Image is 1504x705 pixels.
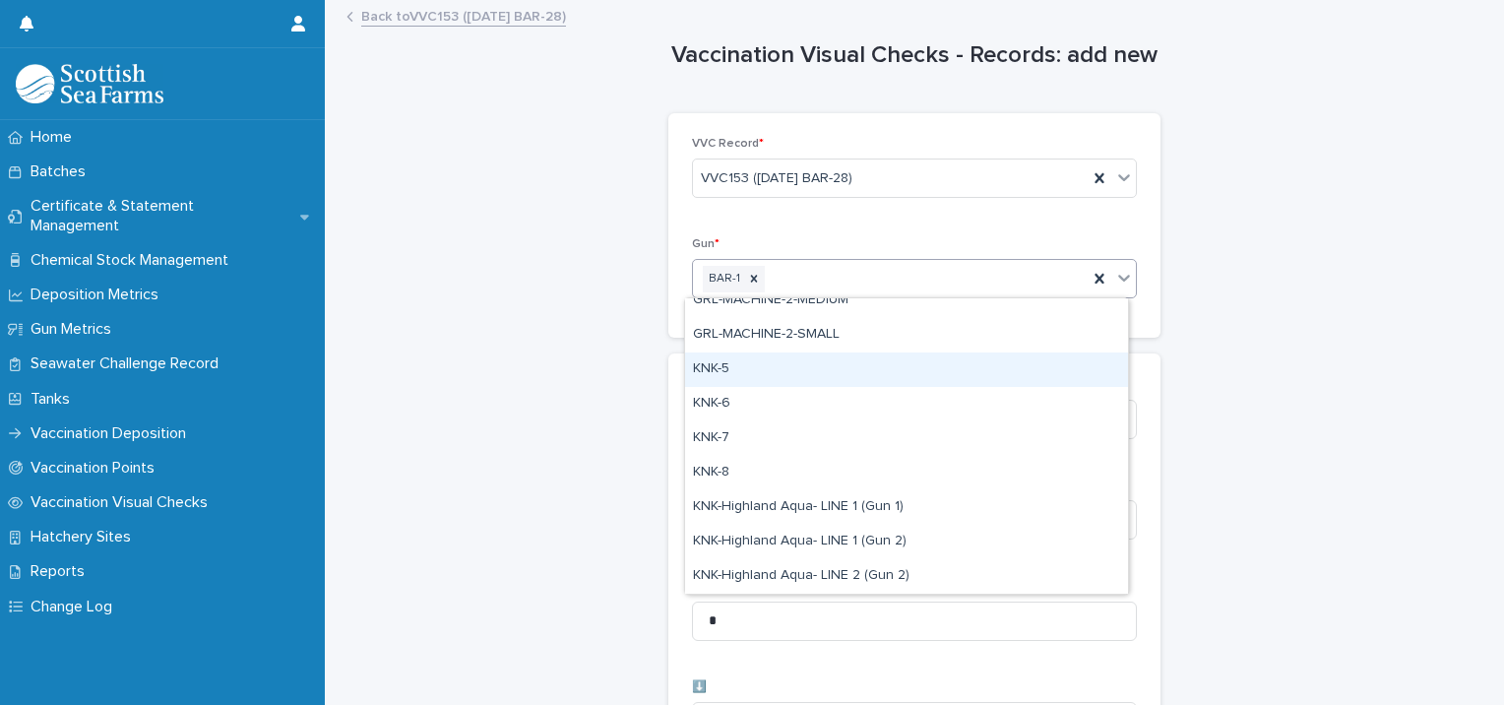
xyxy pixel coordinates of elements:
[23,424,202,443] p: Vaccination Deposition
[23,390,86,409] p: Tanks
[23,320,127,339] p: Gun Metrics
[685,456,1128,490] div: KNK-8
[692,681,707,693] span: ⬇️
[23,197,300,234] p: Certificate & Statement Management
[23,598,128,616] p: Change Log
[685,318,1128,352] div: GRL-MACHINE-2-SMALL
[16,64,163,103] img: uOABhIYSsOPhGJQdTwEw
[685,525,1128,559] div: KNK-Highland Aqua- LINE 1 (Gun 2)
[692,238,720,250] span: Gun
[23,528,147,546] p: Hatchery Sites
[685,387,1128,421] div: KNK-6
[361,4,566,27] a: Back toVVC153 ([DATE] BAR-28)
[23,286,174,304] p: Deposition Metrics
[701,168,852,189] span: VVC153 ([DATE] BAR-28)
[23,459,170,478] p: Vaccination Points
[668,41,1160,70] h1: Vaccination Visual Checks - Records: add new
[685,421,1128,456] div: KNK-7
[692,138,764,150] span: VVC Record
[685,284,1128,318] div: GRL-MACHINE-2-MEDIUM
[23,251,244,270] p: Chemical Stock Management
[685,352,1128,387] div: KNK-5
[23,162,101,181] p: Batches
[23,354,234,373] p: Seawater Challenge Record
[23,562,100,581] p: Reports
[23,128,88,147] p: Home
[703,266,743,292] div: BAR-1
[685,559,1128,594] div: KNK-Highland Aqua- LINE 2 (Gun 2)
[23,493,223,512] p: Vaccination Visual Checks
[685,490,1128,525] div: KNK-Highland Aqua- LINE 1 (Gun 1)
